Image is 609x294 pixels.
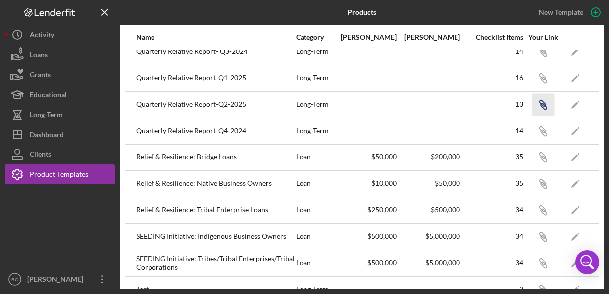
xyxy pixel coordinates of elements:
[533,5,604,20] button: New Template
[296,33,333,41] div: Category
[136,224,295,249] div: SEEDING Initiative: Indigenous Business Owners
[334,153,397,161] div: $50,000
[461,285,523,293] div: 2
[296,224,333,249] div: Loan
[398,259,460,267] div: $5,000,000
[398,33,460,41] div: [PERSON_NAME]
[136,251,295,276] div: SEEDING Initiative: Tribes/Tribal Enterprises/Tribal Corporations
[296,198,333,223] div: Loan
[5,25,115,45] button: Activity
[575,250,599,274] div: Open Intercom Messenger
[5,45,115,65] button: Loans
[30,25,54,47] div: Activity
[136,39,295,64] div: Quarterly Relative Report- Q3-2024
[539,5,583,20] div: New Template
[398,206,460,214] div: $500,000
[5,125,115,145] button: Dashboard
[5,105,115,125] button: Long-Term
[334,33,397,41] div: [PERSON_NAME]
[334,179,397,187] div: $10,000
[30,125,64,147] div: Dashboard
[30,145,51,167] div: Clients
[5,269,115,289] button: RC[PERSON_NAME]
[334,259,397,267] div: $500,000
[461,179,523,187] div: 35
[461,232,523,240] div: 34
[136,66,295,91] div: Quarterly Relative Report-Q1-2025
[461,127,523,135] div: 14
[136,198,295,223] div: Relief & Resilience: Tribal Enterprise Loans
[348,8,376,16] b: Products
[30,45,48,67] div: Loans
[461,259,523,267] div: 34
[296,66,333,91] div: Long-Term
[5,65,115,85] button: Grants
[30,164,88,187] div: Product Templates
[296,251,333,276] div: Loan
[461,47,523,55] div: 14
[461,74,523,82] div: 16
[136,92,295,117] div: Quarterly Relative Report-Q2-2025
[136,33,295,41] div: Name
[296,92,333,117] div: Long-Term
[5,145,115,164] button: Clients
[30,105,63,127] div: Long-Term
[461,33,523,41] div: Checklist Items
[398,232,460,240] div: $5,000,000
[296,171,333,196] div: Loan
[136,171,295,196] div: Relief & Resilience: Native Business Owners
[296,39,333,64] div: Long-Term
[11,277,18,282] text: RC
[461,206,523,214] div: 34
[461,100,523,108] div: 13
[136,145,295,170] div: Relief & Resilience: Bridge Loans
[30,85,67,107] div: Educational
[25,269,90,292] div: [PERSON_NAME]
[296,119,333,144] div: Long-Term
[5,164,115,184] button: Product Templates
[524,33,562,41] div: Your Link
[334,232,397,240] div: $500,000
[5,85,115,105] button: Educational
[398,179,460,187] div: $50,000
[296,145,333,170] div: Loan
[461,153,523,161] div: 35
[398,153,460,161] div: $200,000
[334,206,397,214] div: $250,000
[136,119,295,144] div: Quarterly Relative Report-Q4-2024
[30,65,51,87] div: Grants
